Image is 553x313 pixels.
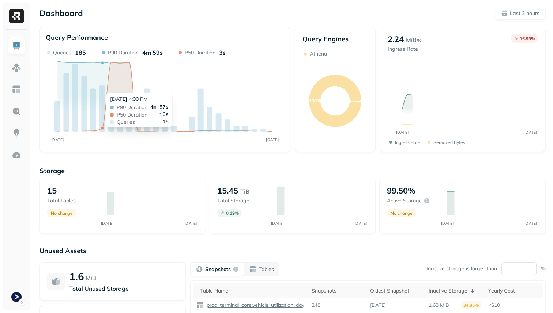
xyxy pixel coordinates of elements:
[461,301,481,309] p: 34.85%
[370,287,421,294] div: Oldest Snapshot
[9,9,24,23] img: Ryft
[510,10,539,17] p: Last 2 hours
[75,49,86,56] p: 185
[159,112,169,117] span: 16s
[101,221,114,226] tspan: [DATE]
[110,96,169,103] div: [DATE] 4:00 PM
[196,302,204,309] img: table
[541,265,546,272] p: %
[429,302,449,309] p: 1.63 MiB
[302,35,368,43] p: Query Engines
[495,7,546,20] button: Last 2 hours
[395,140,420,145] p: Ingress Rate
[226,210,239,216] p: 0.19 %
[11,292,22,302] img: Terminal
[240,187,249,196] p: TiB
[488,302,539,309] p: <$10
[520,36,535,41] p: 16.99 %
[441,221,454,226] tspan: [DATE]
[117,112,147,117] span: P50 Duration
[117,105,147,110] span: P90 Duration
[524,221,537,226] tspan: [DATE]
[370,302,386,309] p: [DATE]
[69,284,178,293] p: Total Unused Storage
[388,46,421,53] p: Ingress Rate
[354,221,367,226] tspan: [DATE]
[310,50,327,57] p: Athena
[205,266,231,273] p: Snapshots
[47,197,100,204] p: Total tables
[433,140,465,145] p: Removed bytes
[388,34,404,44] p: 2.24
[219,49,226,56] p: 3s
[117,119,135,125] span: Queries
[12,85,21,94] img: Asset Explorer
[12,41,21,50] img: Dashboard
[271,221,284,226] tspan: [DATE]
[524,130,537,135] tspan: [DATE]
[391,210,413,216] p: No change
[86,274,96,282] p: MiB
[200,287,304,294] div: Table Name
[162,119,169,125] span: 15
[39,8,83,18] p: Dashboard
[259,266,274,273] p: Tables
[12,63,21,72] img: Assets
[217,186,238,196] p: 15.45
[312,287,363,294] div: Snapshots
[53,49,71,56] p: Queries
[387,186,415,196] p: 99.50%
[46,33,108,42] p: Query Performance
[69,270,84,283] p: 1.6
[488,287,539,294] div: Yearly Cost
[51,210,73,216] p: No change
[51,137,64,142] tspan: [DATE]
[185,49,215,56] p: P50 Duration
[12,107,21,116] img: Query Explorer
[12,129,21,138] img: Insights
[426,265,497,272] p: Inactive storage is larger than
[184,221,197,226] tspan: [DATE]
[217,197,270,204] p: Total storage
[142,49,163,56] p: 4m 59s
[39,247,546,255] p: Unused Assets
[39,167,546,175] p: Storage
[150,105,169,110] span: 4m 57s
[429,287,467,294] p: Inactive Storage
[396,130,409,135] tspan: [DATE]
[312,302,320,309] p: 248
[12,150,21,160] img: Optimization
[387,197,422,204] p: Active storage
[266,137,279,142] tspan: [DATE]
[108,49,139,56] p: P90 Duration
[205,302,304,309] p: prod_terminal_core.vehicle_utilization_day
[309,98,321,103] text: 100%
[406,35,421,44] p: MiB/s
[204,302,304,309] a: prod_terminal_core.vehicle_utilization_day
[47,186,57,196] p: 15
